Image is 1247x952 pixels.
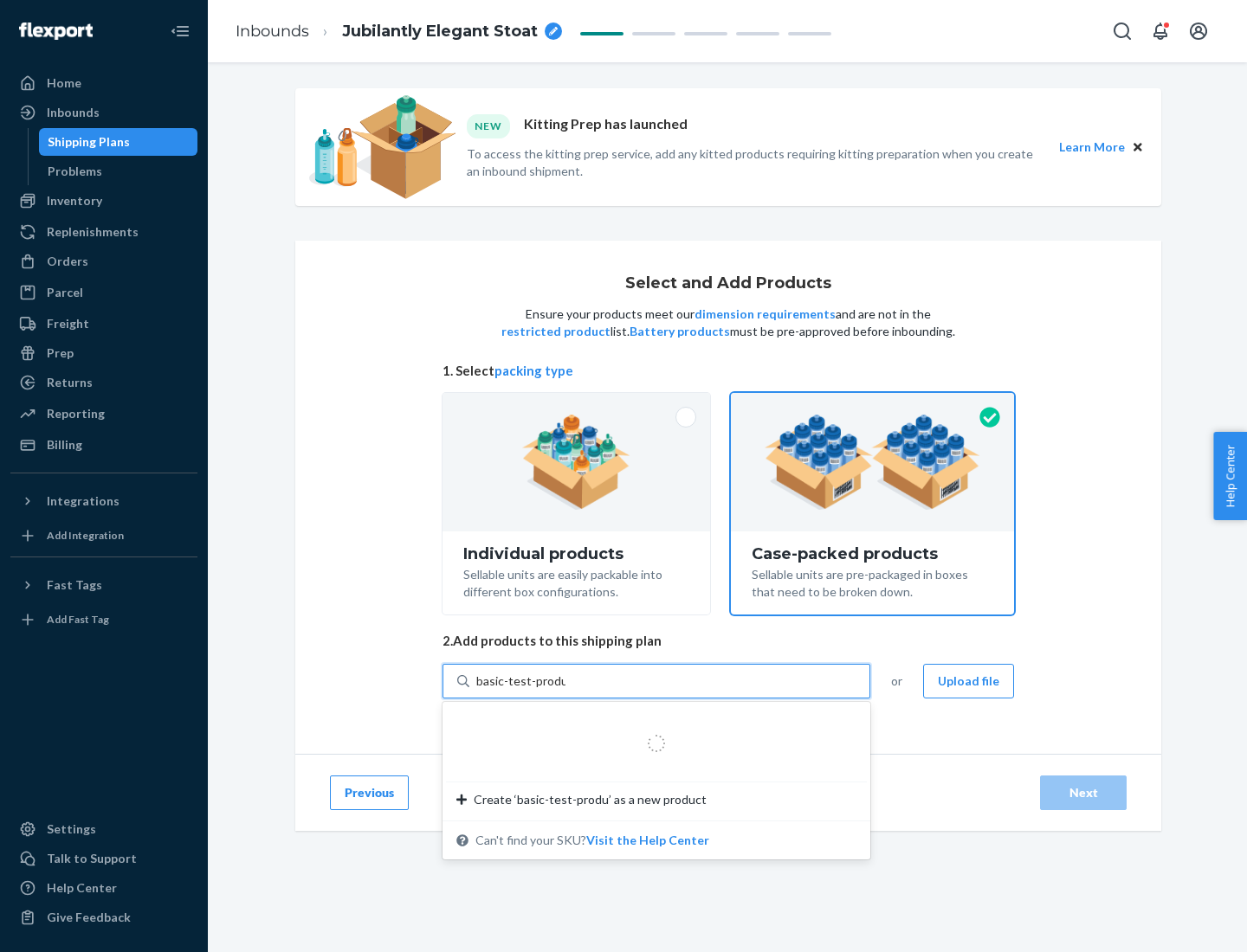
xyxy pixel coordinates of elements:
[10,815,197,843] a: Settings
[443,362,1014,380] span: 1. Select
[10,99,197,126] a: Inbounds
[47,192,102,209] div: Inventory
[48,133,130,151] div: Shipping Plans
[524,114,688,138] p: Kitting Prep has launched
[47,405,105,422] div: Reporting
[10,187,197,215] a: Inventory
[752,545,993,563] div: Case-packed products
[501,323,611,340] button: restricted product
[923,664,1014,698] button: Upload file
[10,69,197,97] a: Home
[10,522,197,550] a: Add Integration
[467,145,1043,180] p: To access the kitting prep service, add any kitted products requiring kitting preparation when yo...
[236,22,309,41] a: Inbounds
[765,415,980,510] img: case-pack.59cecea509d18c883b923b81aeac6d0b.png
[1059,138,1125,157] button: Learn More
[1055,784,1112,801] div: Next
[47,528,124,543] div: Add Integration
[10,339,197,367] a: Prep
[330,775,409,810] button: Previous
[10,369,197,396] a: Returns
[695,306,836,323] button: dimension requirements
[522,415,630,510] img: individual-pack.facf35554cb0f1810c75b2bd6df2d64e.png
[47,104,100,121] div: Inbounds
[10,279,197,306] a: Parcel
[10,248,197,275] a: Orders
[1105,14,1140,48] button: Open Search Box
[342,21,538,43] span: Jubilantly Elegant Stoat
[222,6,576,57] ol: breadcrumbs
[476,672,565,690] input: Create ‘basic-test-produ’ as a new productCan't find your SKU?Visit the Help Center
[47,344,74,362] div: Prep
[891,672,902,690] span: or
[47,436,82,453] div: Billing
[48,163,102,180] div: Problems
[10,874,197,902] a: Help Center
[752,563,993,601] div: Sellable units are pre-packaged in boxes that need to be broken down.
[10,431,197,459] a: Billing
[586,832,709,849] button: Create ‘basic-test-produ’ as a new productCan't find your SKU?
[47,909,131,926] div: Give Feedback
[47,850,137,867] div: Talk to Support
[47,223,139,241] div: Replenishments
[443,632,1014,650] span: 2. Add products to this shipping plan
[1181,14,1216,48] button: Open account menu
[39,158,198,185] a: Problems
[10,606,197,634] a: Add Fast Tag
[47,374,93,391] div: Returns
[47,492,120,510] div: Integrations
[47,879,117,897] div: Help Center
[10,400,197,428] a: Reporting
[47,253,88,270] div: Orders
[19,23,93,40] img: Flexport logo
[47,284,83,301] div: Parcel
[500,306,957,340] p: Ensure your products meet our and are not in the list. must be pre-approved before inbounding.
[47,576,102,594] div: Fast Tags
[10,487,197,515] button: Integrations
[10,904,197,931] button: Give Feedback
[47,74,81,92] div: Home
[10,218,197,246] a: Replenishments
[47,820,96,838] div: Settings
[630,323,730,340] button: Battery products
[39,128,198,156] a: Shipping Plans
[10,845,197,872] a: Talk to Support
[1128,138,1147,157] button: Close
[475,832,709,849] span: Can't find your SKU?
[474,791,707,808] span: Create ‘basic-test-produ’ as a new product
[1143,14,1178,48] button: Open notifications
[10,571,197,599] button: Fast Tags
[463,545,689,563] div: Individual products
[1213,432,1247,520] button: Help Center
[494,362,573,380] button: packing type
[47,612,109,627] div: Add Fast Tag
[10,310,197,338] a: Freight
[47,315,89,332] div: Freight
[1040,775,1127,810] button: Next
[163,14,197,48] button: Close Navigation
[625,275,831,293] h1: Select and Add Products
[463,563,689,601] div: Sellable units are easily packable into different box configurations.
[467,114,510,138] div: NEW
